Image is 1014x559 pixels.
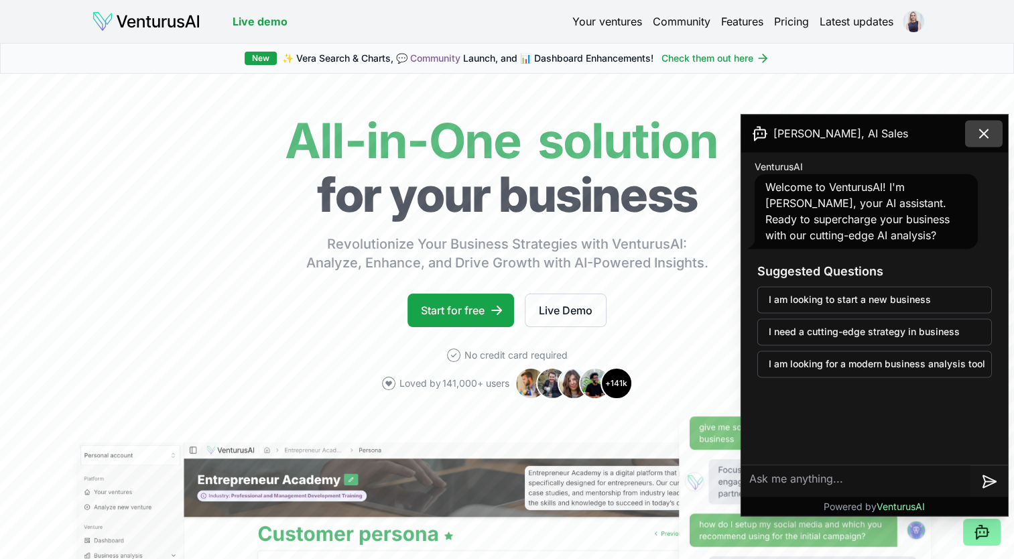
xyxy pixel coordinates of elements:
img: logo [92,11,200,32]
a: Community [410,52,460,64]
span: ✨ Vera Search & Charts, 💬 Launch, and 📊 Dashboard Enhancements! [282,52,653,65]
h3: Suggested Questions [757,262,992,281]
a: Latest updates [820,13,893,29]
a: Live demo [233,13,288,29]
button: I need a cutting-edge strategy in business [757,318,992,345]
img: Avatar 3 [558,367,590,399]
img: ACg8ocJRnRmH6vbeOHYZZrl0eO_9reNx_TV2U6ZsaH0Ny3i41o3r5g=s96-c [903,11,924,32]
span: Welcome to VenturusAI! I'm [PERSON_NAME], your AI assistant. Ready to supercharge your business w... [765,180,950,242]
p: Powered by [824,499,925,513]
a: Live Demo [525,294,607,327]
button: I am looking to start a new business [757,286,992,313]
a: Check them out here [661,52,769,65]
a: Pricing [774,13,809,29]
span: [PERSON_NAME], AI Sales [773,125,908,141]
div: New [245,52,277,65]
a: Start for free [407,294,514,327]
img: Avatar 1 [515,367,547,399]
a: Your ventures [572,13,642,29]
span: VenturusAI [877,500,925,511]
span: VenturusAI [755,160,803,174]
img: Avatar 2 [536,367,568,399]
a: Features [721,13,763,29]
button: I am looking for a modern business analysis tool [757,351,992,377]
img: Avatar 4 [579,367,611,399]
a: Community [653,13,710,29]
